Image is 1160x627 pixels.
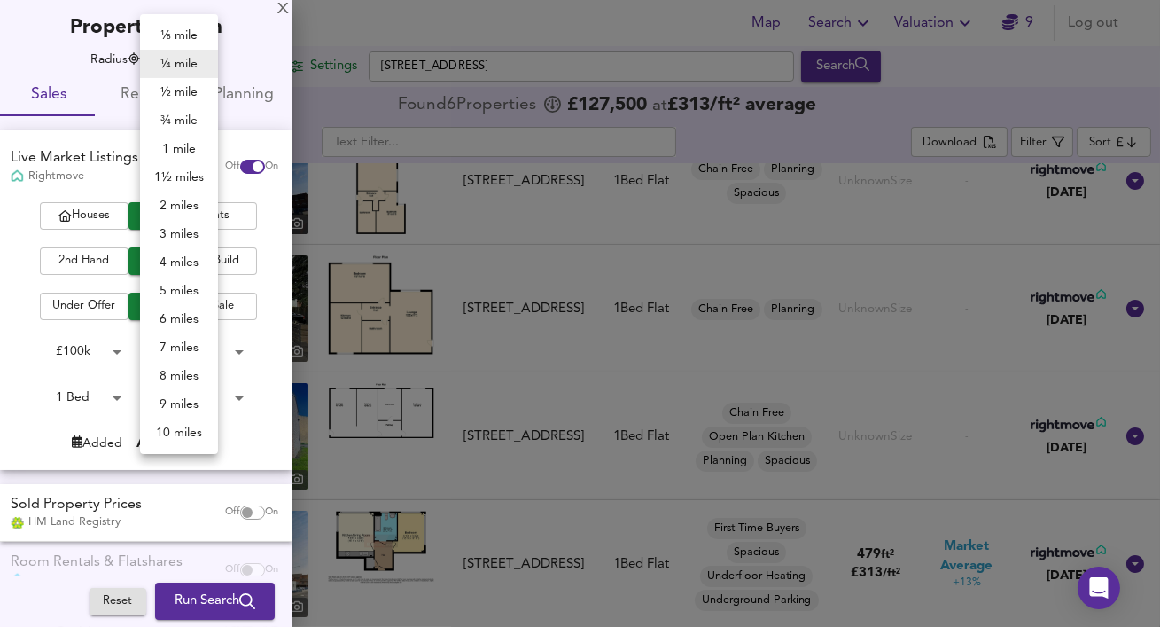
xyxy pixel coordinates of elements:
li: 3 miles [140,220,218,248]
li: 1½ miles [140,163,218,192]
li: 9 miles [140,390,218,419]
li: 5 miles [140,277,218,305]
li: ⅛ mile [140,21,218,50]
li: 2 miles [140,192,218,220]
li: ¼ mile [140,50,218,78]
li: 1 mile [140,135,218,163]
div: Open Intercom Messenger [1078,567,1120,609]
li: 10 miles [140,419,218,447]
li: ¾ mile [140,106,218,135]
li: 6 miles [140,305,218,333]
li: 8 miles [140,362,218,390]
li: 7 miles [140,333,218,362]
li: ½ mile [140,78,218,106]
li: 4 miles [140,248,218,277]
